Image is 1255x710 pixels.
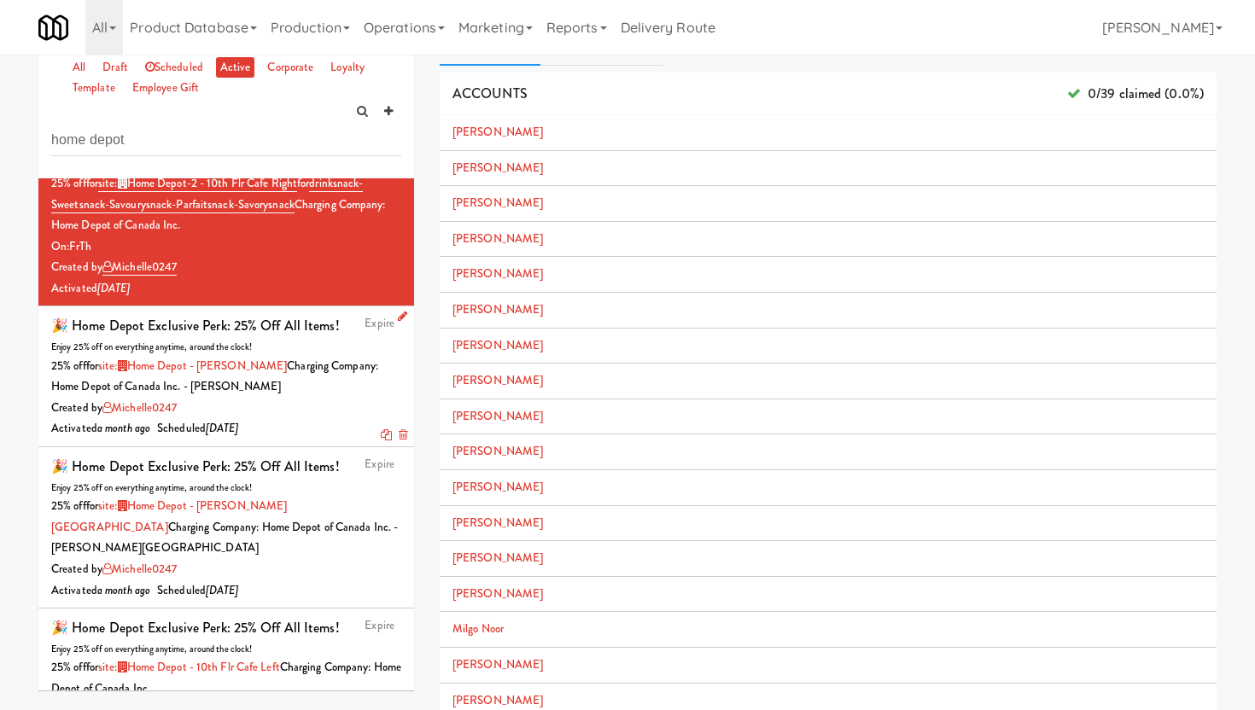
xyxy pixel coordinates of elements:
a: [PERSON_NAME] [452,301,543,317]
a: snack-savory [207,196,268,213]
li: Expire🎉 Home Depot Exclusive Perk: 25% off all items!Enjoy 25% off on everything anytime, around ... [38,306,414,447]
span: Created by [51,561,177,577]
a: snack-savoury [79,196,146,213]
a: corporate [263,57,318,79]
div: 🎉 Home Depot Exclusive Perk: 25% off all items! [51,615,340,641]
a: snack-parfait [146,196,207,213]
a: Expire [365,315,394,331]
a: snack-sweet [51,175,363,213]
a: [PERSON_NAME] [452,443,543,459]
a: site:Home Depot - [PERSON_NAME][GEOGRAPHIC_DATA] [51,498,287,535]
a: scheduled [141,57,207,79]
input: Search vouchers [51,125,401,156]
a: michelle0247 [102,561,177,577]
i: [DATE] [97,280,131,296]
a: all [68,57,90,79]
span: for [86,175,297,192]
i: a month ago [97,420,150,436]
i: a month ago [97,582,150,598]
span: Scheduled [157,582,239,598]
a: site:Home Depot - [PERSON_NAME] [98,358,287,374]
a: [PERSON_NAME] [452,515,543,531]
span: 0/39 claimed (0.0%) [1067,81,1204,107]
span: ACCOUNTS [452,84,528,103]
span: Scheduled [157,420,239,436]
a: [PERSON_NAME] [452,479,543,495]
a: active [216,57,255,79]
span: Fr [69,238,79,254]
div: 25% off [51,356,401,398]
a: draft [98,57,132,79]
span: Th [79,238,91,254]
i: [DATE] [206,582,239,598]
div: 🎉 Home Depot Exclusive Perk: 25% off all items! [51,454,340,480]
div: 25% off [51,496,401,559]
span: Charging Company: Home Depot of Canada Inc. - [PERSON_NAME][GEOGRAPHIC_DATA] [51,519,398,556]
li: Expire🎉 Home Depot Exclusive Perk: 25% off all items!Enjoy 25% off on everything anytime, around ... [38,447,414,608]
a: [PERSON_NAME] [452,124,543,140]
span: Activated [51,582,150,598]
a: template [68,78,120,99]
a: site:Home Depot-2 - 10th Flr Cafe Right [98,175,297,192]
div: 25% off [51,173,401,236]
a: [PERSON_NAME] [452,656,543,672]
a: loyalty [326,57,369,79]
a: employee gift [128,78,203,99]
a: [PERSON_NAME] [452,230,543,247]
div: 25% off [51,657,401,699]
span: for [86,358,288,374]
a: Milgo Noor [452,620,504,637]
span: On: [51,238,69,254]
a: [PERSON_NAME] [452,692,543,708]
a: [PERSON_NAME] [452,585,543,602]
i: [DATE] [206,420,239,436]
img: Micromart [38,13,68,43]
span: Activated [51,420,150,436]
a: michelle0247 [102,259,177,276]
li: Expire🎉 Home Depot Exclusive Perk: 25% off all items!Enjoy 25% off on everything anytime, around ... [38,125,414,307]
span: Activated [51,280,131,296]
a: [PERSON_NAME] [452,408,543,424]
div: 🎉 Home Depot Exclusive Perk: 25% off all items! [51,313,340,339]
a: Expire [365,617,394,633]
span: for [51,175,363,213]
a: [PERSON_NAME] [452,265,543,282]
div: Enjoy 25% off on everything anytime, around the clock! [51,480,401,497]
a: [PERSON_NAME] [452,195,543,211]
span: Created by [51,259,177,276]
span: Created by [51,399,177,416]
a: [PERSON_NAME] [452,372,543,388]
span: for [86,659,280,675]
div: Enjoy 25% off on everything anytime, around the clock! [51,641,401,658]
a: drink [309,175,333,192]
a: [PERSON_NAME] [452,160,543,176]
div: Enjoy 25% off on everything anytime, around the clock! [51,339,401,356]
a: Expire [365,456,394,472]
a: site:Home Depot - 10th Flr Cafe Left [98,659,280,675]
a: snack [268,196,295,213]
span: for [51,498,287,535]
a: [PERSON_NAME] [452,337,543,353]
a: michelle0247 [102,399,177,416]
a: [PERSON_NAME] [452,550,543,566]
